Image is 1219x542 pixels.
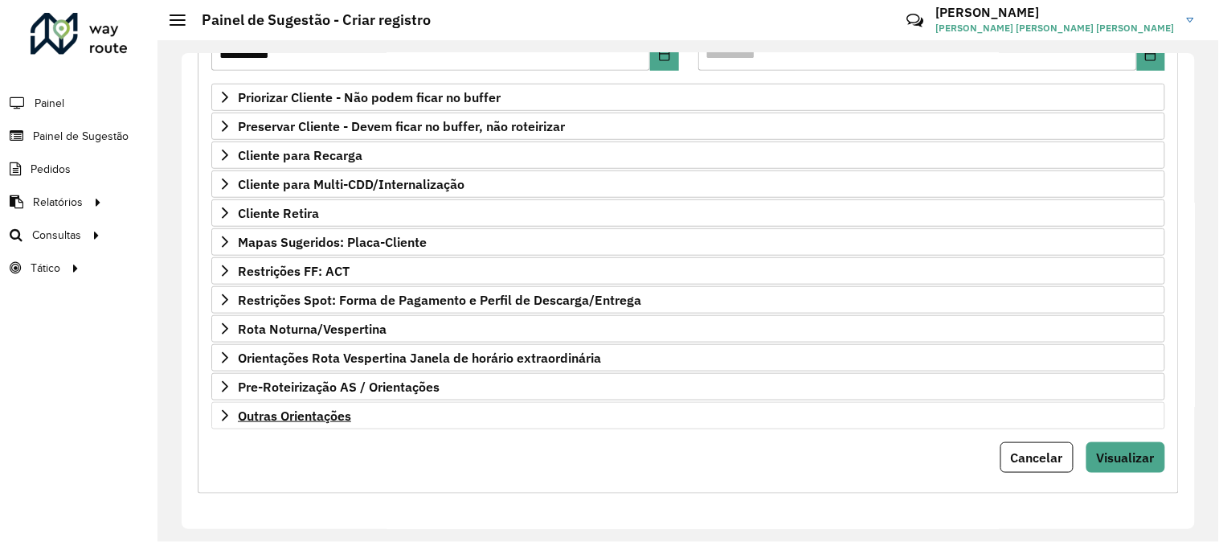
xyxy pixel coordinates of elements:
[936,21,1175,35] span: [PERSON_NAME] [PERSON_NAME] [PERSON_NAME]
[211,170,1165,198] a: Cliente para Multi-CDD/Internalização
[211,257,1165,285] a: Restrições FF: ACT
[238,322,387,335] span: Rota Noturna/Vespertina
[238,207,319,220] span: Cliente Retira
[238,380,440,393] span: Pre-Roteirização AS / Orientações
[238,351,601,364] span: Orientações Rota Vespertina Janela de horário extraordinária
[1097,450,1155,466] span: Visualizar
[238,91,501,104] span: Priorizar Cliente - Não podem ficar no buffer
[33,194,83,211] span: Relatórios
[211,199,1165,227] a: Cliente Retira
[898,3,932,38] a: Contato Rápido
[211,142,1165,169] a: Cliente para Recarga
[211,113,1165,140] a: Preservar Cliente - Devem ficar no buffer, não roteirizar
[238,178,464,191] span: Cliente para Multi-CDD/Internalização
[936,5,1175,20] h3: [PERSON_NAME]
[238,409,351,422] span: Outras Orientações
[211,373,1165,400] a: Pre-Roteirização AS / Orientações
[238,149,362,162] span: Cliente para Recarga
[238,236,427,248] span: Mapas Sugeridos: Placa-Cliente
[1086,442,1165,473] button: Visualizar
[33,128,129,145] span: Painel de Sugestão
[1000,442,1074,473] button: Cancelar
[211,228,1165,256] a: Mapas Sugeridos: Placa-Cliente
[31,161,71,178] span: Pedidos
[211,344,1165,372] a: Orientações Rota Vespertina Janela de horário extraordinária
[186,11,431,29] h2: Painel de Sugestão - Criar registro
[31,260,60,277] span: Tático
[35,95,64,112] span: Painel
[211,315,1165,343] a: Rota Noturna/Vespertina
[211,402,1165,429] a: Outras Orientações
[238,120,565,133] span: Preservar Cliente - Devem ficar no buffer, não roteirizar
[32,227,81,244] span: Consultas
[211,286,1165,314] a: Restrições Spot: Forma de Pagamento e Perfil de Descarga/Entrega
[1011,450,1063,466] span: Cancelar
[238,265,350,277] span: Restrições FF: ACT
[211,84,1165,111] a: Priorizar Cliente - Não podem ficar no buffer
[1137,39,1165,71] button: Choose Date
[238,294,641,306] span: Restrições Spot: Forma de Pagamento e Perfil de Descarga/Entrega
[650,39,678,71] button: Choose Date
